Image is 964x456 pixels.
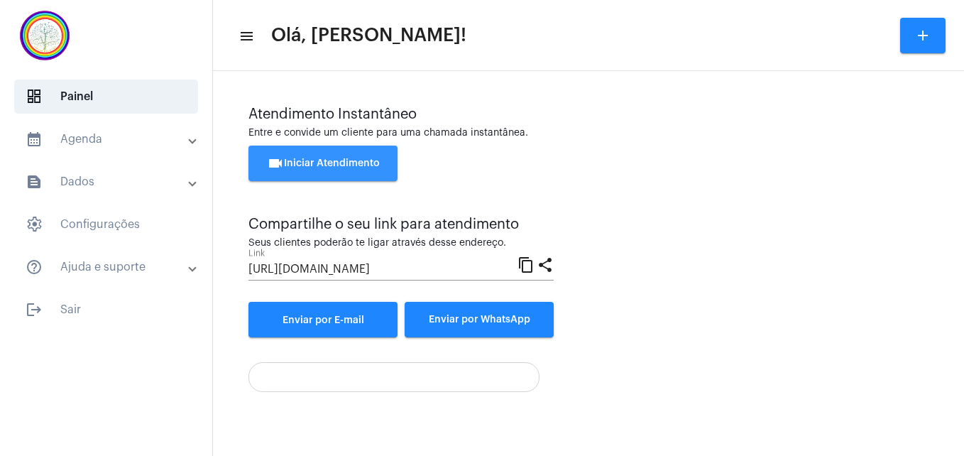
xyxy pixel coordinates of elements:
[239,28,253,45] mat-icon: sidenav icon
[9,165,212,199] mat-expansion-panel-header: sidenav iconDados
[26,259,43,276] mat-icon: sidenav icon
[248,238,554,249] div: Seus clientes poderão te ligar através desse endereço.
[26,88,43,105] span: sidenav icon
[248,128,929,139] div: Entre e convide um cliente para uma chamada instantânea.
[9,122,212,156] mat-expansion-panel-header: sidenav iconAgenda
[26,131,43,148] mat-icon: sidenav icon
[26,216,43,233] span: sidenav icon
[271,24,466,47] span: Olá, [PERSON_NAME]!
[248,302,398,337] a: Enviar por E-mail
[26,173,43,190] mat-icon: sidenav icon
[14,207,198,241] span: Configurações
[26,131,190,148] mat-panel-title: Agenda
[267,155,284,172] mat-icon: videocam
[517,256,535,273] mat-icon: content_copy
[267,158,380,168] span: Iniciar Atendimento
[914,27,931,44] mat-icon: add
[405,302,554,337] button: Enviar por WhatsApp
[248,146,398,181] button: Iniciar Atendimento
[248,217,554,232] div: Compartilhe o seu link para atendimento
[26,259,190,276] mat-panel-title: Ajuda e suporte
[429,315,530,325] span: Enviar por WhatsApp
[26,173,190,190] mat-panel-title: Dados
[248,107,929,122] div: Atendimento Instantâneo
[283,315,364,325] span: Enviar por E-mail
[537,256,554,273] mat-icon: share
[14,80,198,114] span: Painel
[14,293,198,327] span: Sair
[11,7,78,64] img: c337f8d0-2252-6d55-8527-ab50248c0d14.png
[9,250,212,284] mat-expansion-panel-header: sidenav iconAjuda e suporte
[26,301,43,318] mat-icon: sidenav icon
